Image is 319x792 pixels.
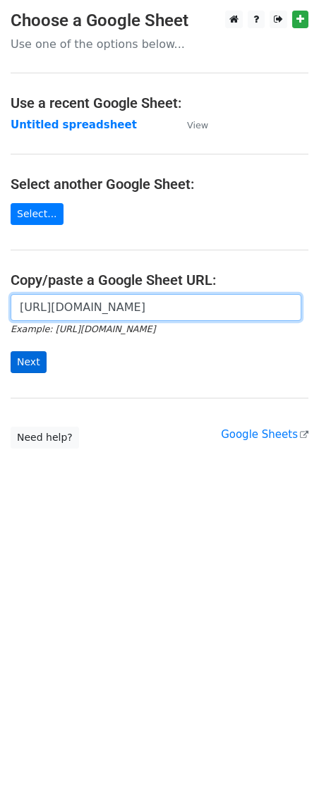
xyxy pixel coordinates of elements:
h4: Use a recent Google Sheet: [11,95,308,111]
h3: Choose a Google Sheet [11,11,308,31]
a: Untitled spreadsheet [11,118,137,131]
small: Example: [URL][DOMAIN_NAME] [11,324,155,334]
a: View [173,118,208,131]
a: Select... [11,203,64,225]
small: View [187,120,208,130]
h4: Select another Google Sheet: [11,176,308,193]
input: Next [11,351,47,373]
a: Need help? [11,427,79,449]
h4: Copy/paste a Google Sheet URL: [11,272,308,288]
a: Google Sheets [221,428,308,441]
p: Use one of the options below... [11,37,308,51]
input: Paste your Google Sheet URL here [11,294,301,321]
